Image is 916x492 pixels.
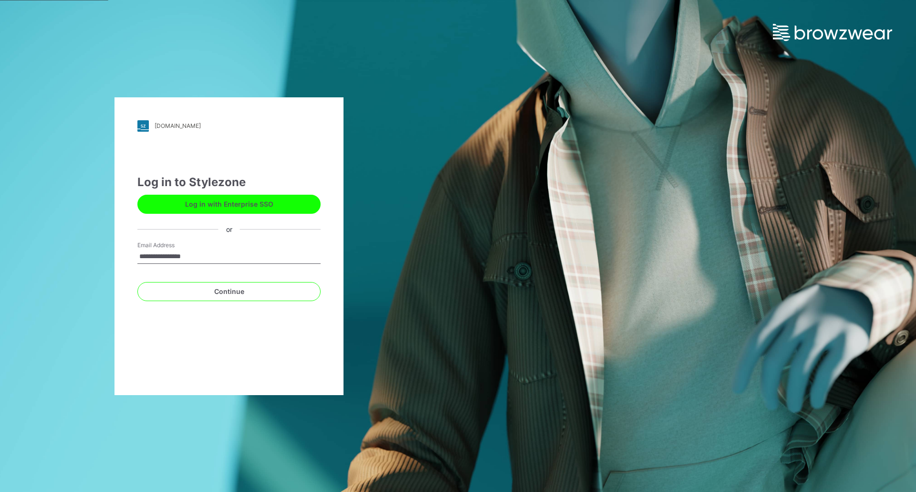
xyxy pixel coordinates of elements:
[137,282,321,301] button: Continue
[137,241,204,250] label: Email Address
[137,120,321,132] a: [DOMAIN_NAME]
[773,24,892,41] img: browzwear-logo.e42bd6dac1945053ebaf764b6aa21510.svg
[155,122,201,129] div: [DOMAIN_NAME]
[219,224,240,234] div: or
[137,195,321,214] button: Log in with Enterprise SSO
[137,120,149,132] img: stylezone-logo.562084cfcfab977791bfbf7441f1a819.svg
[137,174,321,191] div: Log in to Stylezone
